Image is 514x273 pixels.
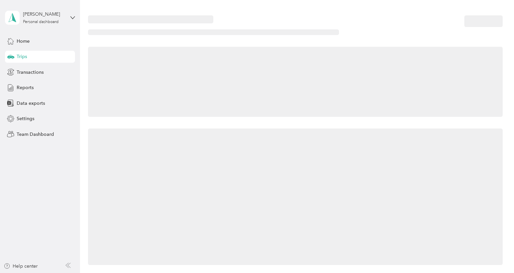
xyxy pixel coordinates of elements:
[17,100,45,107] span: Data exports
[4,263,38,270] button: Help center
[17,69,44,76] span: Transactions
[17,115,34,122] span: Settings
[23,11,65,18] div: [PERSON_NAME]
[23,20,59,24] div: Personal dashboard
[17,84,34,91] span: Reports
[17,38,30,45] span: Home
[477,236,514,273] iframe: Everlance-gr Chat Button Frame
[17,131,54,138] span: Team Dashboard
[17,53,27,60] span: Trips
